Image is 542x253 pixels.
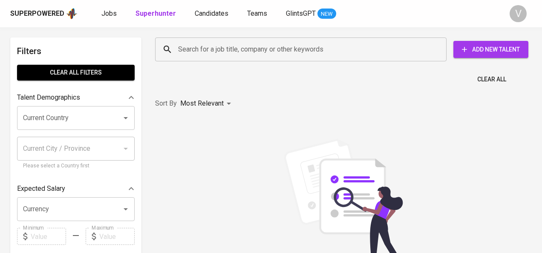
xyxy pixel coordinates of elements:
div: Most Relevant [180,96,234,112]
input: Value [99,228,135,245]
span: Candidates [195,9,228,17]
p: Please select a Country first [23,162,129,170]
button: Clear All [474,72,510,87]
a: Candidates [195,9,230,19]
a: Superhunter [135,9,178,19]
button: Open [120,112,132,124]
span: Add New Talent [460,44,522,55]
b: Superhunter [135,9,176,17]
div: Talent Demographics [17,89,135,106]
span: NEW [317,10,336,18]
a: Teams [247,9,269,19]
input: Value [31,228,66,245]
img: app logo [66,7,78,20]
button: Clear All filters [17,65,135,80]
h6: Filters [17,44,135,58]
div: V [510,5,527,22]
span: Jobs [101,9,117,17]
p: Talent Demographics [17,92,80,103]
p: Most Relevant [180,98,224,109]
span: Clear All [477,74,506,85]
span: Clear All filters [24,67,128,78]
p: Sort By [155,98,177,109]
span: Teams [247,9,267,17]
div: Superpowered [10,9,64,19]
button: Add New Talent [453,41,528,58]
p: Expected Salary [17,184,65,194]
a: Jobs [101,9,118,19]
div: Expected Salary [17,180,135,197]
button: Open [120,203,132,215]
a: Superpoweredapp logo [10,7,78,20]
a: GlintsGPT NEW [286,9,336,19]
span: GlintsGPT [286,9,316,17]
